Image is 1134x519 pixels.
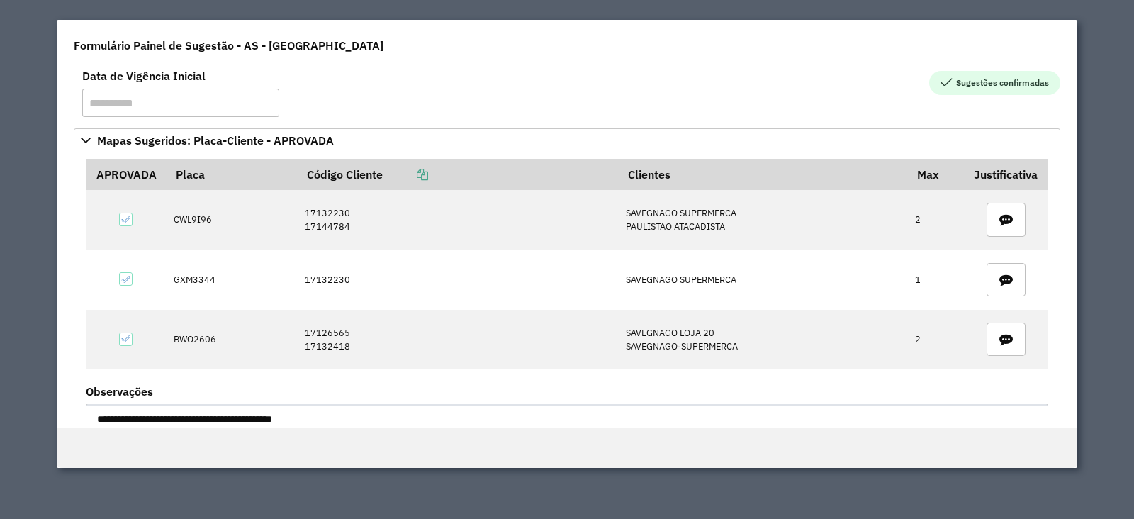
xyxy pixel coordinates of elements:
[965,160,1048,190] th: Justificativa
[908,310,965,369] td: 2
[74,128,1060,152] a: Mapas Sugeridos: Placa-Cliente - APROVADA
[166,310,297,369] td: BWO2606
[297,160,618,190] th: Código Cliente
[618,160,908,190] th: Clientes
[297,310,618,369] td: 17126565 17132418
[297,190,618,250] td: 17132230 17144784
[166,250,297,309] td: GXM3344
[297,250,618,309] td: 17132230
[929,71,1060,95] span: Sugestões confirmadas
[908,250,965,309] td: 1
[908,190,965,250] td: 2
[618,190,908,250] td: SAVEGNAGO SUPERMERCA PAULISTAO ATACADISTA
[166,190,297,250] td: CWL9I96
[82,67,206,84] label: Data de Vigência Inicial
[908,160,965,190] th: Max
[166,160,297,190] th: Placa
[618,250,908,309] td: SAVEGNAGO SUPERMERCA
[86,383,153,400] label: Observações
[97,135,334,146] span: Mapas Sugeridos: Placa-Cliente - APROVADA
[86,160,167,190] th: APROVADA
[74,37,383,54] h4: Formulário Painel de Sugestão - AS - [GEOGRAPHIC_DATA]
[618,310,908,369] td: SAVEGNAGO LOJA 20 SAVEGNAGO-SUPERMERCA
[383,167,428,182] a: Copiar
